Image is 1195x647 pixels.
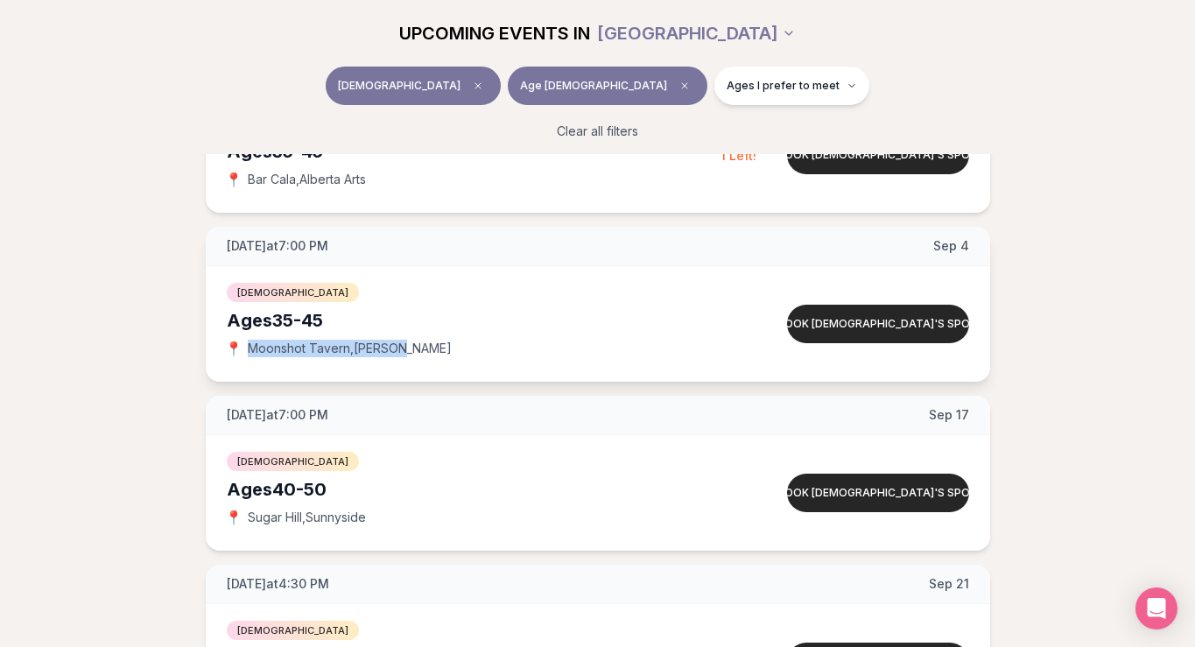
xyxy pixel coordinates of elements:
span: Clear event type filter [467,75,489,96]
span: [DATE] at 4:30 PM [227,575,329,593]
div: Open Intercom Messenger [1135,587,1177,629]
span: [DEMOGRAPHIC_DATA] [227,452,359,471]
span: Clear age [674,75,695,96]
span: [DATE] at 7:00 PM [227,406,328,424]
button: Clear all filters [546,112,649,151]
div: Ages 35-45 [227,308,721,333]
span: 1 Left! [721,148,756,163]
span: Sep 17 [929,406,969,424]
span: [DEMOGRAPHIC_DATA] [227,283,359,302]
span: [DATE] at 7:00 PM [227,237,328,255]
button: Book [DEMOGRAPHIC_DATA]'s spot [787,305,969,343]
span: 📍 [227,510,241,524]
button: Ages I prefer to meet [714,67,869,105]
span: Sep 21 [929,575,969,593]
span: Bar Cala , Alberta Arts [248,171,366,188]
span: UPCOMING EVENTS IN [399,21,590,46]
span: Sep 4 [933,237,969,255]
button: Book [DEMOGRAPHIC_DATA]'s spot [787,136,969,174]
span: 📍 [227,341,241,355]
button: Age [DEMOGRAPHIC_DATA]Clear age [508,67,707,105]
button: [GEOGRAPHIC_DATA] [597,14,796,53]
button: Book [DEMOGRAPHIC_DATA]'s spot [787,474,969,512]
span: Moonshot Tavern , [PERSON_NAME] [248,340,452,357]
div: Ages 40-50 [227,477,721,502]
span: Sugar Hill , Sunnyside [248,509,366,526]
button: [DEMOGRAPHIC_DATA]Clear event type filter [326,67,501,105]
span: [DEMOGRAPHIC_DATA] [227,621,359,640]
span: [DEMOGRAPHIC_DATA] [338,79,460,93]
span: Ages I prefer to meet [727,79,840,93]
span: Age [DEMOGRAPHIC_DATA] [520,79,667,93]
span: 📍 [227,172,241,186]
